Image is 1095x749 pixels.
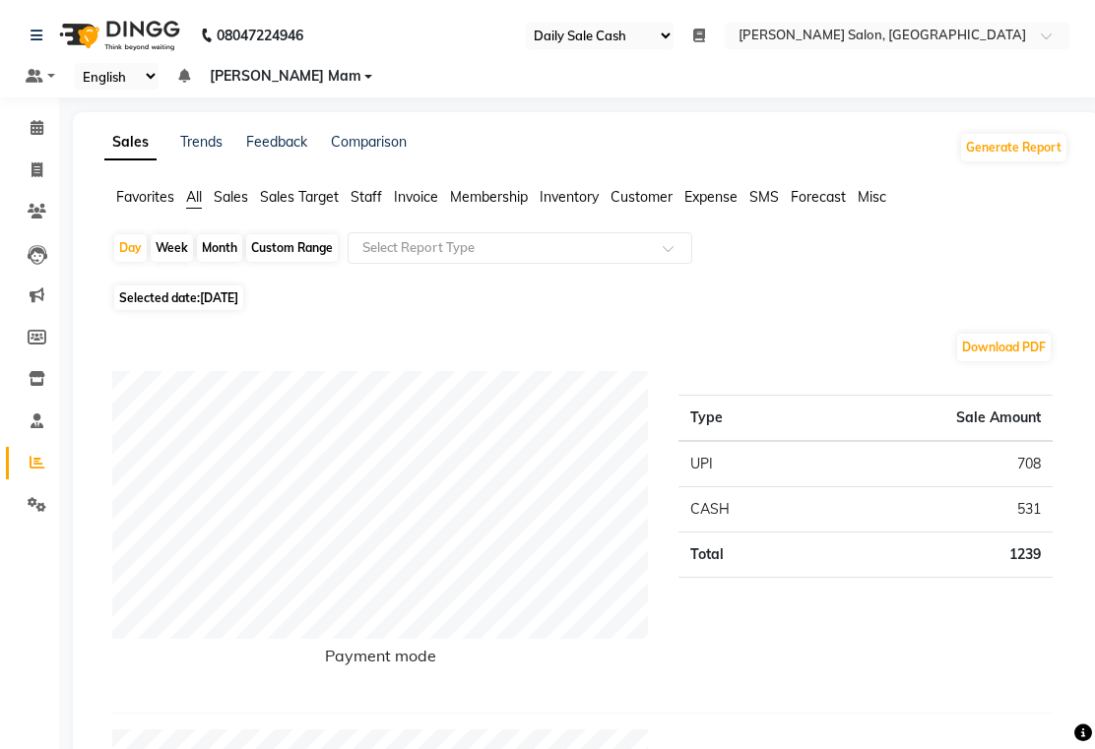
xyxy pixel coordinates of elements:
[180,133,223,151] a: Trends
[114,234,147,262] div: Day
[749,188,779,206] span: SMS
[217,8,303,63] b: 08047224946
[678,441,816,487] td: UPI
[957,334,1051,361] button: Download PDF
[214,188,248,206] span: Sales
[394,188,438,206] span: Invoice
[678,396,816,442] th: Type
[815,532,1053,578] td: 1239
[50,8,185,63] img: logo
[186,188,202,206] span: All
[815,396,1053,442] th: Sale Amount
[112,647,649,673] h6: Payment mode
[246,133,307,151] a: Feedback
[815,441,1053,487] td: 708
[678,487,816,532] td: CASH
[104,125,157,160] a: Sales
[611,188,673,206] span: Customer
[540,188,599,206] span: Inventory
[200,290,238,305] span: [DATE]
[961,134,1066,161] button: Generate Report
[351,188,382,206] span: Staff
[684,188,738,206] span: Expense
[450,188,528,206] span: Membership
[197,234,242,262] div: Month
[331,133,407,151] a: Comparison
[791,188,846,206] span: Forecast
[151,234,193,262] div: Week
[246,234,338,262] div: Custom Range
[116,188,174,206] span: Favorites
[815,487,1053,532] td: 531
[210,66,361,87] span: [PERSON_NAME] Mam
[858,188,886,206] span: Misc
[114,285,243,310] span: Selected date:
[260,188,339,206] span: Sales Target
[678,532,816,578] td: Total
